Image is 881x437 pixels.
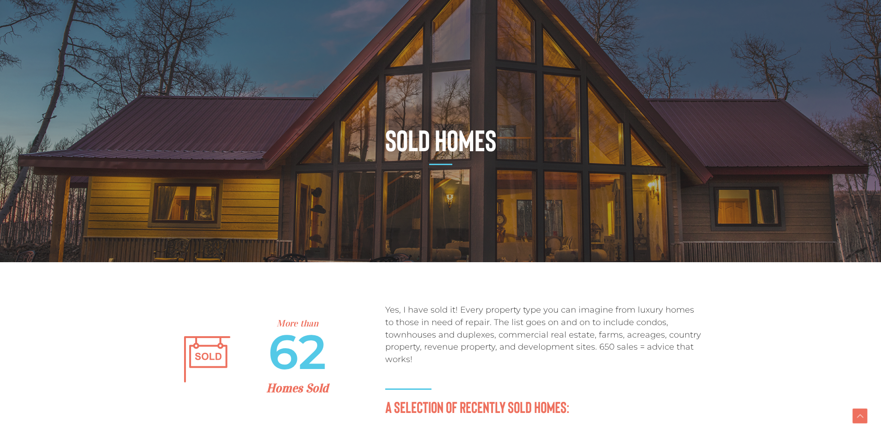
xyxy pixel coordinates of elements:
[240,319,355,328] p: More than
[268,328,327,376] span: 62
[385,399,704,415] h3: A selection of recently sold homes:
[182,125,700,154] h1: Sold Homes
[385,304,704,366] p: Yes, I have sold it! Every property type you can imagine from luxury homes to those in need of re...
[240,376,355,400] div: Homes Sold
[184,336,230,382] img: sold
